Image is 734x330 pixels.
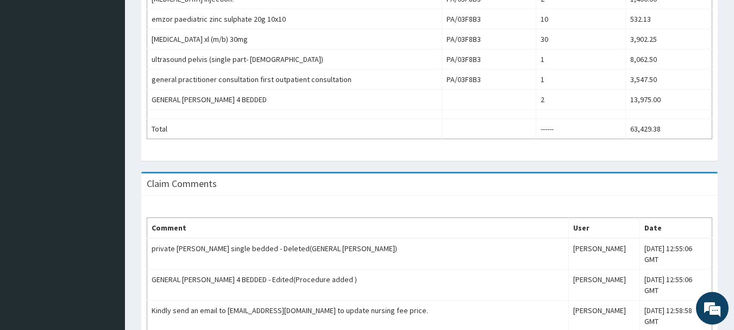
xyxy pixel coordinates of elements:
textarea: Type your message and hit 'Enter' [5,217,207,255]
td: PA/03F8B3 [442,70,536,90]
td: GENERAL [PERSON_NAME] 4 BEDDED - Edited(Procedure added ) [147,270,569,301]
td: 532.13 [626,9,712,29]
td: 1 [536,70,626,90]
td: general practitioner consultation first outpatient consultation [147,70,442,90]
div: Chat with us now [57,61,183,75]
img: d_794563401_company_1708531726252_794563401 [20,54,44,82]
td: PA/03F8B3 [442,29,536,49]
td: 30 [536,29,626,49]
td: 13,975.00 [626,90,712,110]
th: Date [640,218,712,239]
td: Total [147,119,442,139]
td: GENERAL [PERSON_NAME] 4 BEDDED [147,90,442,110]
td: [DATE] 12:55:06 GMT [640,270,712,301]
span: We're online! [63,97,150,207]
h3: Claim Comments [147,179,217,189]
div: Minimize live chat window [178,5,204,32]
td: PA/03F8B3 [442,49,536,70]
td: ------ [536,119,626,139]
td: [PERSON_NAME] [568,238,640,270]
th: User [568,218,640,239]
td: 2 [536,90,626,110]
td: [MEDICAL_DATA] xl (m/b) 30mg [147,29,442,49]
td: PA/03F8B3 [442,9,536,29]
td: ultrasound pelvis (single part- [DEMOGRAPHIC_DATA]) [147,49,442,70]
td: private [PERSON_NAME] single bedded - Deleted(GENERAL [PERSON_NAME]) [147,238,569,270]
td: 3,902.25 [626,29,712,49]
td: 10 [536,9,626,29]
th: Comment [147,218,569,239]
td: 63,429.38 [626,119,712,139]
td: 8,062.50 [626,49,712,70]
td: [PERSON_NAME] [568,270,640,301]
td: [DATE] 12:55:06 GMT [640,238,712,270]
td: 3,547.50 [626,70,712,90]
td: emzor paediatric zinc sulphate 20g 10x10 [147,9,442,29]
td: 1 [536,49,626,70]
